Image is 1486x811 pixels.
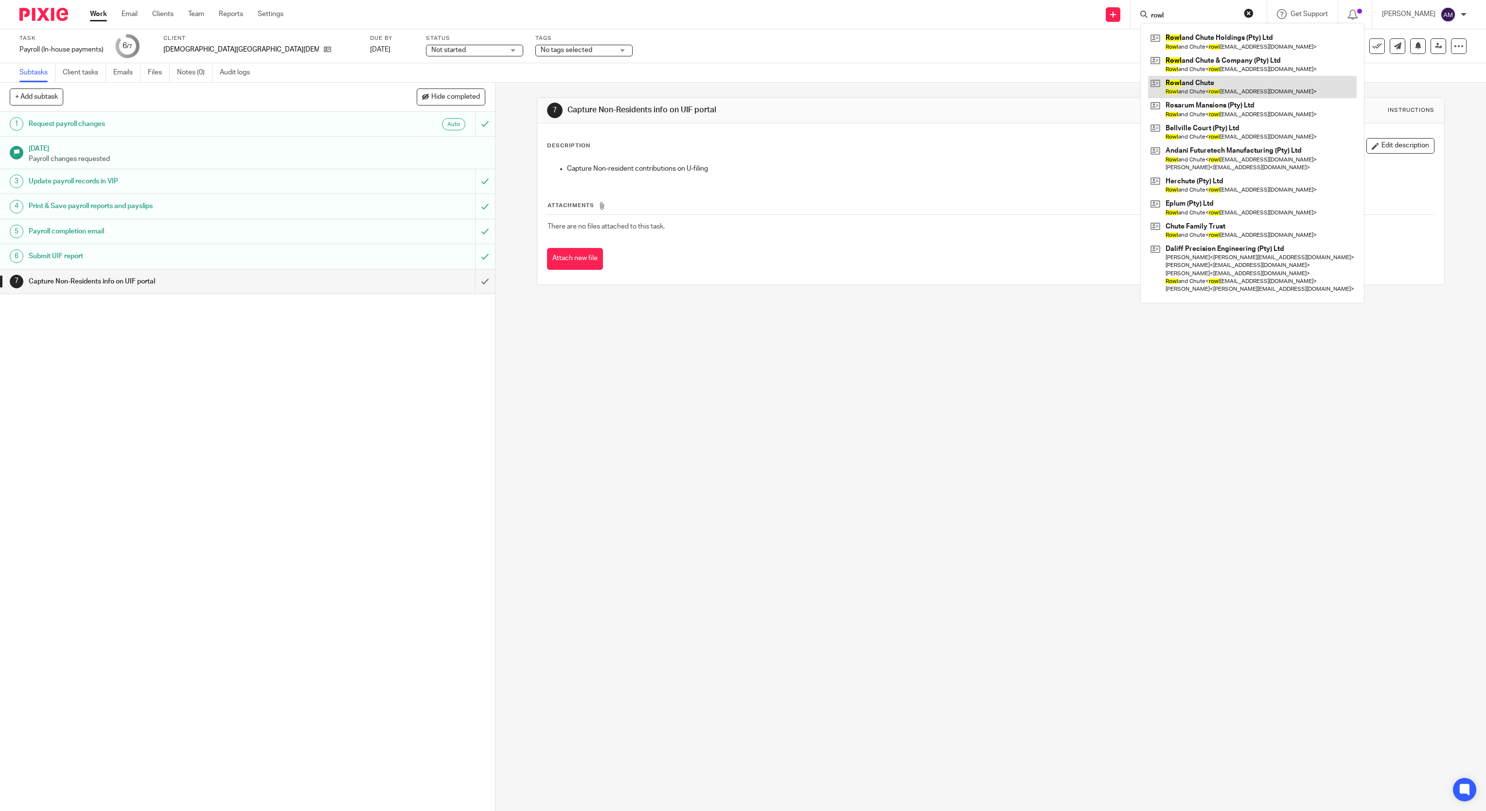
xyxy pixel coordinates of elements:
[10,88,63,105] button: + Add subtask
[1291,11,1328,18] span: Get Support
[29,249,320,264] h1: Submit UIF report
[547,142,590,150] p: Description
[10,117,23,131] div: 1
[370,35,414,42] label: Due by
[10,200,23,213] div: 4
[148,63,170,82] a: Files
[122,9,138,19] a: Email
[163,35,358,42] label: Client
[1366,138,1434,154] button: Edit description
[29,117,320,131] h1: Request payroll changes
[547,103,563,118] div: 7
[29,154,485,164] p: Payroll changes requested
[10,249,23,263] div: 6
[123,40,132,52] div: 6
[152,9,174,19] a: Clients
[177,63,212,82] a: Notes (0)
[258,9,283,19] a: Settings
[1244,8,1254,18] button: Clear
[426,35,523,42] label: Status
[431,93,480,101] span: Hide completed
[29,274,320,289] h1: Capture Non-Residents info on UIF portal
[29,199,320,213] h1: Print & Save payroll reports and payslips
[417,88,485,105] button: Hide completed
[19,8,68,21] img: Pixie
[10,175,23,188] div: 3
[29,141,485,154] h1: [DATE]
[370,46,390,53] span: [DATE]
[163,45,319,54] p: [DEMOGRAPHIC_DATA][GEOGRAPHIC_DATA][DEMOGRAPHIC_DATA]
[220,63,257,82] a: Audit logs
[1150,12,1238,20] input: Search
[63,63,106,82] a: Client tasks
[19,35,104,42] label: Task
[1382,9,1435,19] p: [PERSON_NAME]
[431,47,466,53] span: Not started
[567,105,1011,115] h1: Capture Non-Residents info on UIF portal
[442,118,465,130] div: Auto
[547,248,603,270] button: Attach new file
[19,63,55,82] a: Subtasks
[188,9,204,19] a: Team
[19,45,104,54] div: Payroll (In-house payments)
[10,275,23,288] div: 7
[548,223,665,230] span: There are no files attached to this task.
[1440,7,1456,22] img: svg%3E
[567,164,1434,174] p: Capture Non-resident contributions on U-filing
[10,225,23,238] div: 5
[29,174,320,189] h1: Update payroll records in VIP
[541,47,592,53] span: No tags selected
[535,35,633,42] label: Tags
[90,9,107,19] a: Work
[113,63,141,82] a: Emails
[1388,106,1434,114] div: Instructions
[548,203,594,208] span: Attachments
[29,224,320,239] h1: Payroll completion email
[219,9,243,19] a: Reports
[127,44,132,49] small: /7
